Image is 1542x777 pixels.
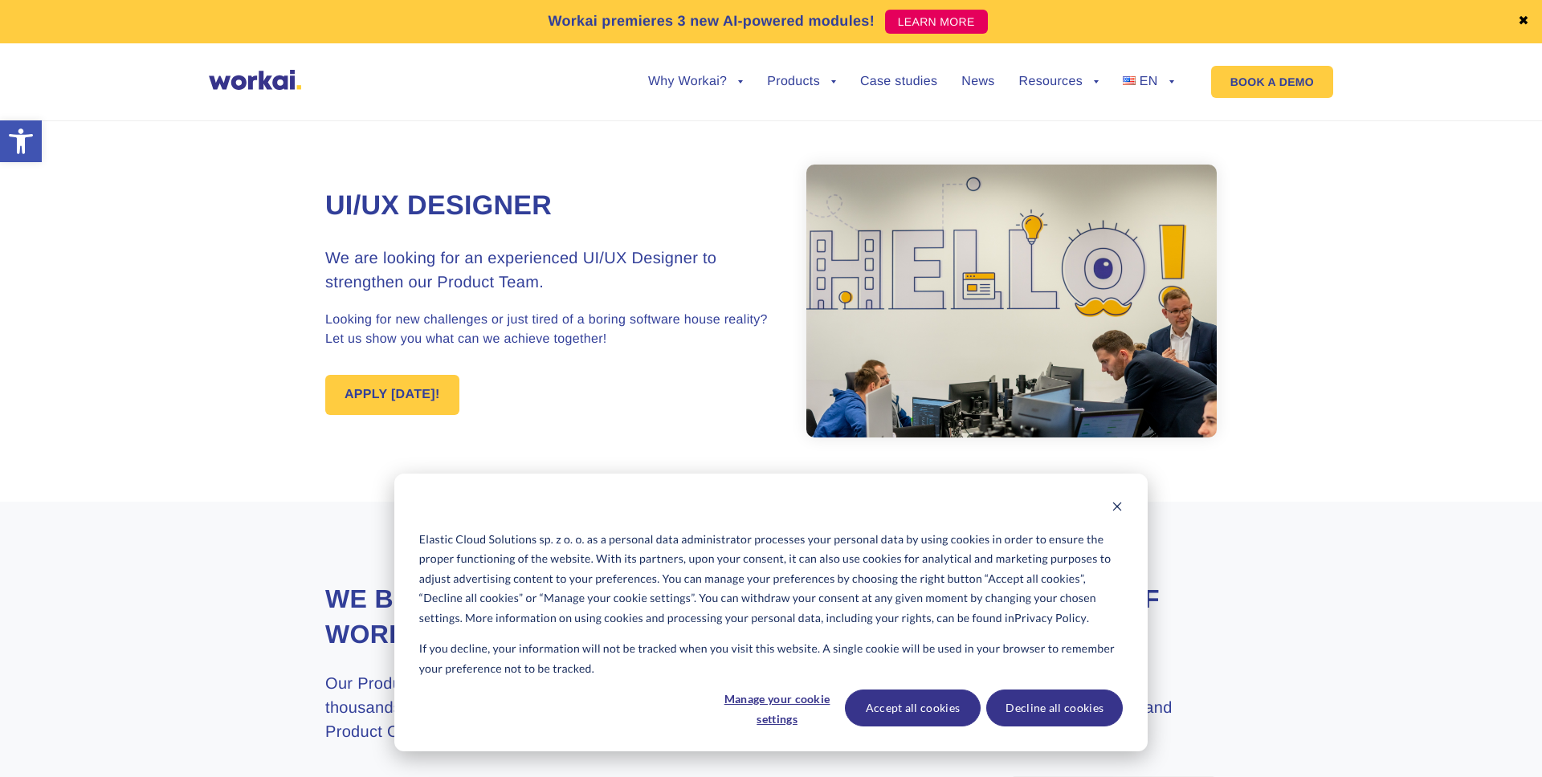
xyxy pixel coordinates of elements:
[325,311,771,349] p: Looking for new challenges or just tired of a boring software house reality? Let us show you what...
[419,530,1123,629] p: Elastic Cloud Solutions sp. z o. o. as a personal data administrator processes your personal data...
[325,246,771,295] h3: We are looking for an experienced UI/UX Designer to strengthen our Product Team.
[860,75,937,88] a: Case studies
[961,75,994,88] a: News
[1019,75,1099,88] a: Resources
[648,75,743,88] a: Why Workai?
[394,474,1148,751] div: Cookie banner
[885,10,988,34] a: LEARN MORE
[548,10,875,32] p: Workai premieres 3 new AI-powered modules!
[716,690,839,726] button: Manage your cookie settings
[1014,608,1087,629] a: Privacy Policy
[325,375,459,415] a: APPLY [DATE]!
[986,690,1123,726] button: Decline all cookies
[419,639,1123,678] p: If you decline, your information will not be tracked when you visit this website. A single cookie...
[325,672,1217,744] h3: Our Product team is responsible for product development, new features and new products used by hu...
[1112,498,1123,519] button: Dismiss cookie banner
[845,690,981,726] button: Accept all cookies
[1518,15,1529,28] a: ✖
[325,188,771,225] h1: UI/UX Designer
[767,75,836,88] a: Products
[1140,75,1158,88] span: EN
[325,582,1217,651] h2: We build innovative digital products for the future of work in the Cloud, and we need your help!
[1211,66,1333,98] a: BOOK A DEMO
